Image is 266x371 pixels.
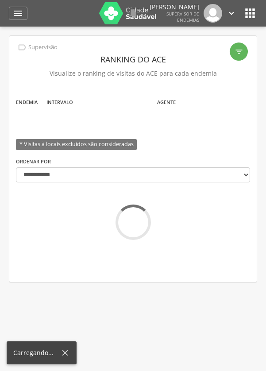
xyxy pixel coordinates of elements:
i:  [235,47,243,56]
span: * Visitas à locais excluídos são consideradas [16,139,137,150]
label: Ordenar por [16,158,51,165]
header: Ranking do ACE [16,51,250,67]
span: Supervisor de Endemias [166,11,199,23]
label: Agente [157,99,176,106]
div: Carregando... [13,348,60,357]
p: [PERSON_NAME] [150,4,199,10]
i:  [227,8,236,18]
a:  [9,7,27,20]
i:  [17,43,27,52]
label: Endemia [16,99,38,106]
label: Intervalo [46,99,73,106]
i:  [243,6,257,20]
p: Visualize o ranking de visitas do ACE para cada endemia [16,67,250,80]
i:  [128,8,139,19]
p: Supervisão [28,44,58,51]
div: Filtro [230,43,248,61]
a:  [227,4,236,23]
a:  [128,4,139,23]
i:  [13,8,23,19]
